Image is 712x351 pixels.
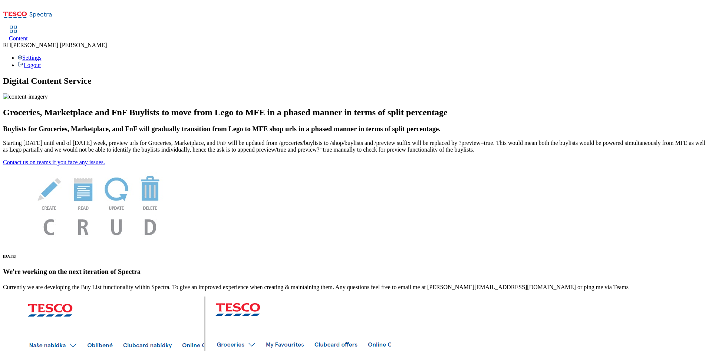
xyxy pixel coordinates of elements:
[3,107,709,117] h2: Groceries, Marketplace and FnF Buylists to move from Lego to MFE in a phased manner in terms of s...
[3,42,11,48] span: RH
[9,35,28,42] span: Content
[3,140,709,153] p: Starting [DATE] until end of [DATE] week, preview urls for Groceries, Marketplace, and FnF will b...
[18,62,41,68] a: Logout
[9,26,28,42] a: Content
[3,254,709,258] h6: [DATE]
[3,93,48,100] img: content-imagery
[3,159,105,165] a: Contact us on teams if you face any issues.
[3,125,709,133] h3: Buylists for Groceries, Marketplace, and FnF will gradually transition from Lego to MFE shop urls...
[3,284,709,291] p: Currently we are developing the Buy List functionality within Spectra. To give an improved experi...
[3,166,196,243] img: News Image
[18,54,42,61] a: Settings
[11,42,107,48] span: [PERSON_NAME] [PERSON_NAME]
[3,268,709,276] h3: We're working on the next iteration of Spectra
[3,76,709,86] h1: Digital Content Service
